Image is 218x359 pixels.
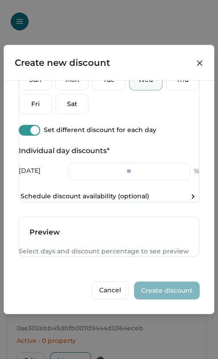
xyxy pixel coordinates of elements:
[134,282,200,299] button: Create discount
[19,191,199,202] button: Schedule discount availability (optional)toggle schedule
[19,146,199,155] p: Individual day discounts*
[21,192,149,201] p: Schedule discount availability (optional)
[19,247,199,256] p: Select days and discount percentage to see preview
[44,126,156,135] p: Set different discount for each day
[189,192,197,201] div: toggle schedule
[61,100,83,109] p: Sat
[92,282,129,299] button: Cancel
[193,56,207,70] button: Close
[194,167,199,176] p: %
[29,228,189,237] h3: Preview
[25,100,46,109] p: Fri
[4,45,214,80] header: Create new discount
[19,166,64,175] div: [DATE]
